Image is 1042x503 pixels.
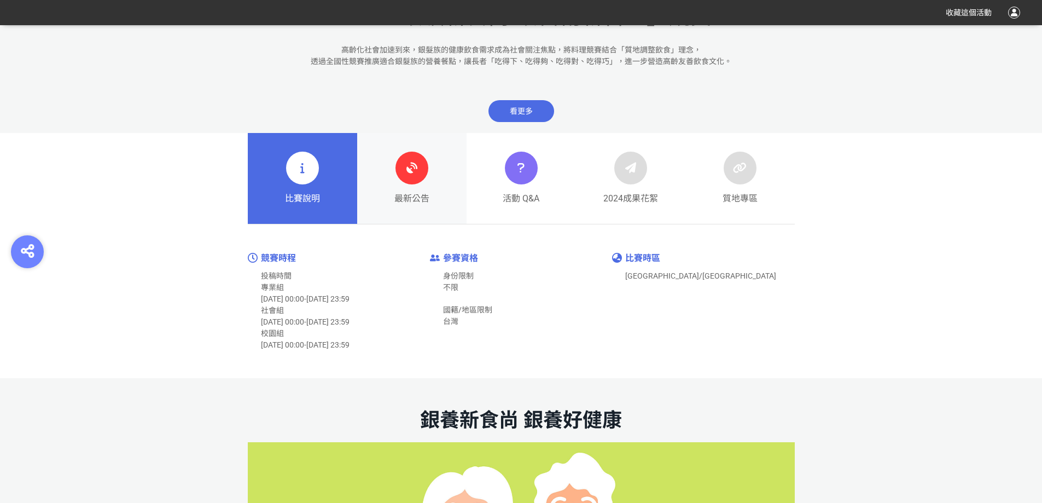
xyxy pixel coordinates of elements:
[285,192,320,205] span: 比賽說明
[306,294,350,303] span: [DATE] 23:59
[304,317,306,326] span: -
[685,133,795,224] a: 質地專區
[261,329,284,338] span: 校園組
[304,340,306,349] span: -
[261,306,284,315] span: 社會組
[625,271,776,280] span: [GEOGRAPHIC_DATA]/[GEOGRAPHIC_DATA]
[467,133,576,224] a: 活動 Q&A
[306,317,350,326] span: [DATE] 23:59
[261,253,296,263] span: 競賽時程
[612,253,622,263] img: icon-timezone.9e564b4.png
[248,253,258,263] img: icon-time.04e13fc.png
[430,255,440,262] img: icon-enter-limit.61bcfae.png
[261,317,304,326] span: [DATE] 00:00
[723,192,758,205] span: 質地專區
[357,133,467,224] a: 最新公告
[443,283,458,292] span: 不限
[420,409,622,432] strong: 銀養新食尚 銀養好健康
[443,305,492,314] span: 國籍/地區限制
[443,317,458,326] span: 台灣
[443,253,478,263] span: 參賽資格
[306,340,350,349] span: [DATE] 23:59
[576,133,685,224] a: 2024成果花絮
[261,283,284,292] span: 專業組
[248,133,357,224] a: 比賽說明
[261,294,304,303] span: [DATE] 00:00
[488,100,554,122] span: 看更多
[603,192,658,205] span: 2024成果花絮
[261,271,292,280] span: 投稿時間
[261,340,304,349] span: [DATE] 00:00
[625,253,660,263] span: 比賽時區
[304,294,306,303] span: -
[503,192,539,205] span: 活動 Q&A
[394,192,429,205] span: 最新公告
[946,8,992,17] span: 收藏這個活動
[443,271,474,280] span: 身份限制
